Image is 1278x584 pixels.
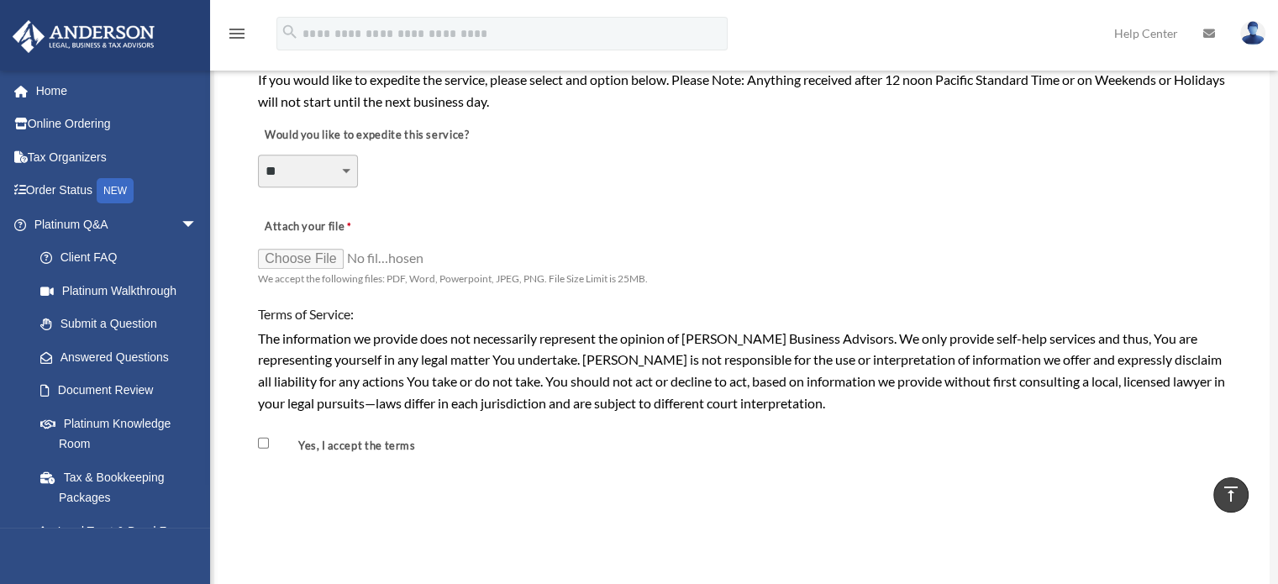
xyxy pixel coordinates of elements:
a: Document Review [24,374,214,408]
i: search [281,23,299,41]
img: User Pic [1240,21,1265,45]
label: Would you like to expedite this service? [258,124,473,147]
h4: Terms of Service: [258,305,1226,324]
a: Platinum Walkthrough [24,274,223,308]
span: arrow_drop_down [181,208,214,242]
div: NEW [97,178,134,203]
img: Anderson Advisors Platinum Portal [8,20,160,53]
span: We accept the following files: PDF, Word, Powerpoint, JPEG, PNG. File Size Limit is 25MB. [258,272,648,285]
a: Order StatusNEW [12,174,223,208]
a: Submit a Question [24,308,223,341]
label: Yes, I accept the terms [272,439,422,455]
a: Platinum Knowledge Room [24,407,223,460]
a: Tax Organizers [12,140,223,174]
a: Client FAQ [24,241,223,275]
a: vertical_align_top [1213,477,1249,513]
i: menu [227,24,247,44]
div: If you would like to expedite the service, please select and option below. Please Note: Anything ... [258,69,1226,112]
div: The information we provide does not necessarily represent the opinion of [PERSON_NAME] Business A... [258,328,1226,413]
a: Platinum Q&Aarrow_drop_down [12,208,223,241]
a: Home [12,74,223,108]
a: Answered Questions [24,340,223,374]
a: Land Trust & Deed Forum [24,514,223,548]
i: vertical_align_top [1221,484,1241,504]
a: Tax & Bookkeeping Packages [24,460,223,514]
label: Attach your file [258,215,426,239]
a: Online Ordering [12,108,223,141]
iframe: reCAPTCHA [261,497,517,562]
a: menu [227,29,247,44]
